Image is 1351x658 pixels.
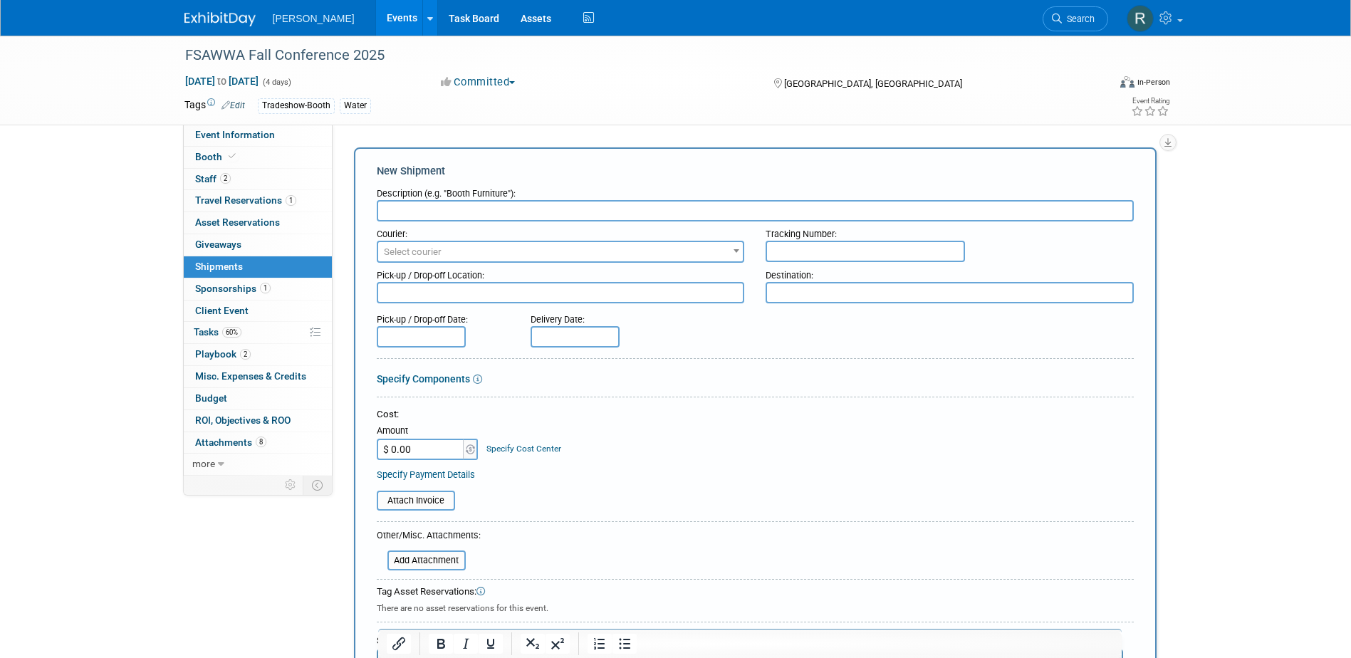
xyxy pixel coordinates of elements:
div: Water [340,98,371,113]
td: Toggle Event Tabs [303,476,332,494]
a: ROI, Objectives & ROO [184,410,332,432]
button: Italic [454,634,478,654]
img: Format-Inperson.png [1120,76,1134,88]
body: Rich Text Area. Press ALT-0 for help. [8,6,736,20]
span: Budget [195,392,227,404]
a: Attachments8 [184,432,332,454]
div: Cost: [377,408,1134,422]
a: Misc. Expenses & Credits [184,366,332,387]
span: ROI, Objectives & ROO [195,414,291,426]
span: 2 [240,349,251,360]
div: FSAWWA Fall Conference 2025 [180,43,1087,68]
span: more [192,458,215,469]
div: Tag Asset Reservations: [377,585,1134,599]
span: Booth [195,151,239,162]
span: Staff [195,173,231,184]
button: Insert/edit link [387,634,411,654]
a: Specify Cost Center [486,444,561,454]
a: Travel Reservations1 [184,190,332,211]
div: Tradeshow-Booth [258,98,335,113]
img: Rebecca Deis [1127,5,1154,32]
div: Pick-up / Drop-off Date: [377,307,509,326]
a: more [184,454,332,475]
div: Event Format [1024,74,1171,95]
button: Superscript [546,634,570,654]
span: Asset Reservations [195,216,280,228]
a: Search [1043,6,1108,31]
span: Travel Reservations [195,194,296,206]
i: Booth reservation complete [229,152,236,160]
span: Misc. Expenses & Credits [195,370,306,382]
span: Sponsorships [195,283,271,294]
span: 1 [260,283,271,293]
a: Staff2 [184,169,332,190]
a: Asset Reservations [184,212,332,234]
span: Event Information [195,129,275,140]
div: New Shipment [377,164,1134,179]
a: Tasks60% [184,322,332,343]
a: Specify Components [377,373,470,385]
span: 8 [256,437,266,447]
div: Event Rating [1131,98,1169,105]
span: [GEOGRAPHIC_DATA], [GEOGRAPHIC_DATA] [784,78,962,89]
button: Committed [436,75,521,90]
div: Delivery Date: [531,307,704,326]
span: Select courier [384,246,442,257]
span: Shipments [195,261,243,272]
span: (4 days) [261,78,291,87]
span: Search [1062,14,1095,24]
span: Playbook [195,348,251,360]
span: to [215,75,229,87]
a: Giveaways [184,234,332,256]
div: Pick-up / Drop-off Location: [377,263,745,282]
span: Giveaways [195,239,241,250]
a: Specify Payment Details [377,469,475,480]
td: Personalize Event Tab Strip [278,476,303,494]
div: There are no asset reservations for this event. [377,599,1134,615]
a: Sponsorships1 [184,278,332,300]
a: Client Event [184,301,332,322]
div: Courier: [377,221,745,241]
a: Booth [184,147,332,168]
button: Underline [479,634,503,654]
a: Playbook2 [184,344,332,365]
span: Attachments [195,437,266,448]
div: Tracking Number: [766,221,1134,241]
div: Description (e.g. "Booth Furniture"): [377,181,1134,200]
div: Amount [377,424,480,439]
div: Other/Misc. Attachments: [377,529,481,545]
div: In-Person [1137,77,1170,88]
div: Shipment Notes/Details: [377,628,1123,649]
span: 60% [222,327,241,338]
a: Budget [184,388,332,409]
span: [DATE] [DATE] [184,75,259,88]
span: Tasks [194,326,241,338]
div: Destination: [766,263,1134,282]
span: 2 [220,173,231,184]
button: Subscript [521,634,545,654]
a: Event Information [184,125,332,146]
a: Shipments [184,256,332,278]
button: Numbered list [588,634,612,654]
span: 1 [286,195,296,206]
td: Tags [184,98,245,114]
span: [PERSON_NAME] [273,13,355,24]
a: Edit [221,100,245,110]
span: Client Event [195,305,249,316]
button: Bullet list [612,634,637,654]
img: ExhibitDay [184,12,256,26]
button: Bold [429,634,453,654]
